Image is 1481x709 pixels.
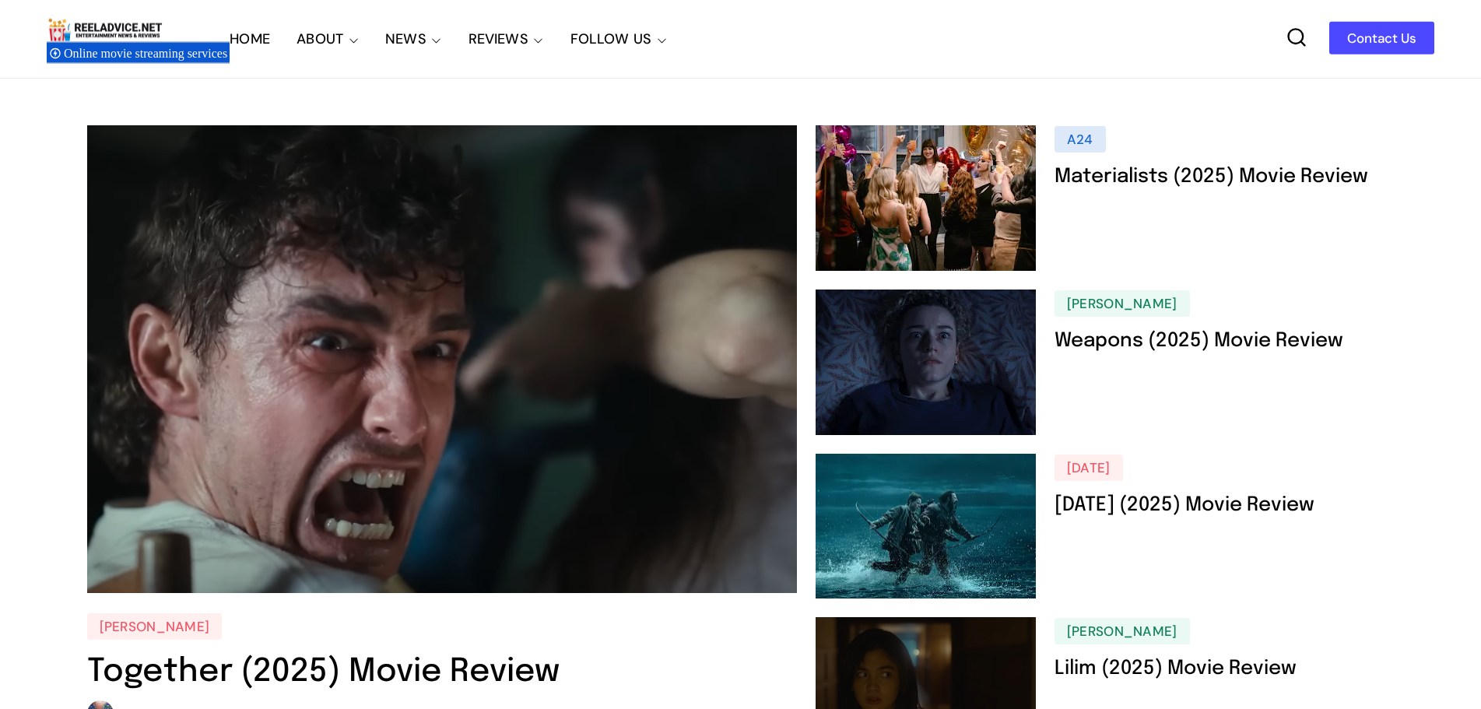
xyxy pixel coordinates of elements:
a: [PERSON_NAME] [1055,290,1190,317]
img: Together (2025) Movie Review [87,125,797,593]
div: Online movie streaming services [47,42,230,64]
img: Weapons (2025) Movie Review [816,290,1036,435]
a: [DATE] (2025) Movie Review [1055,495,1314,515]
a: Lilim (2025) Movie Review [1055,658,1297,679]
a: Materialists (2025) Movie Review [1055,167,1368,187]
a: 28 Years Later (2025) Movie Review [816,454,1055,599]
img: 28 Years Later (2025) Movie Review [816,454,1036,599]
span: Online movie streaming services [64,47,232,60]
a: A24 [1055,126,1106,153]
a: [DATE] [1055,455,1123,481]
a: Weapons (2025) Movie Review [1055,331,1343,351]
img: Materialists (2025) Movie Review [816,125,1036,271]
a: [PERSON_NAME] [1055,618,1190,644]
a: [PERSON_NAME] [87,613,223,640]
a: Contact Us [1329,22,1434,54]
img: Reel Advice Movie Reviews [47,15,163,44]
a: Weapons (2025) Movie Review [816,290,1055,435]
a: Together (2025) Movie Review [87,656,560,689]
a: Materialists (2025) Movie Review [816,125,1055,271]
